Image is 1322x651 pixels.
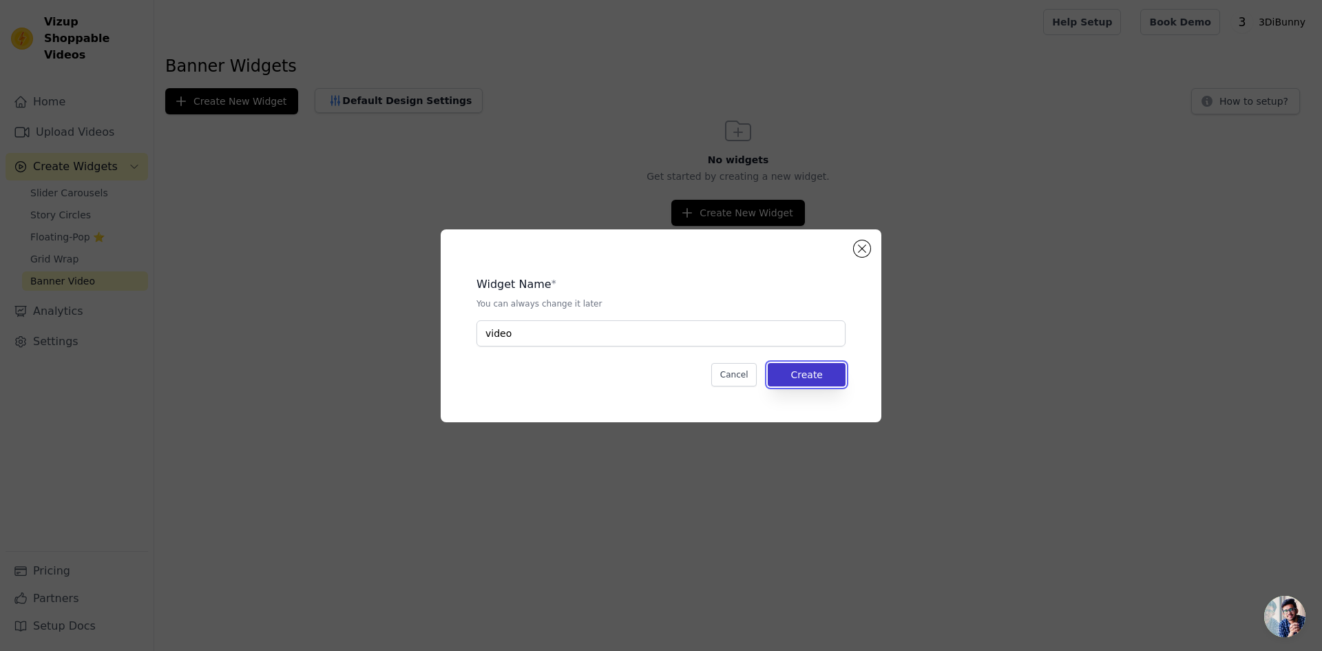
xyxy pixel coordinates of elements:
[768,363,846,386] button: Create
[476,298,846,309] p: You can always change it later
[1264,596,1305,637] a: Ouvrir le chat
[854,240,870,257] button: Close modal
[711,363,757,386] button: Cancel
[476,276,552,293] legend: Widget Name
